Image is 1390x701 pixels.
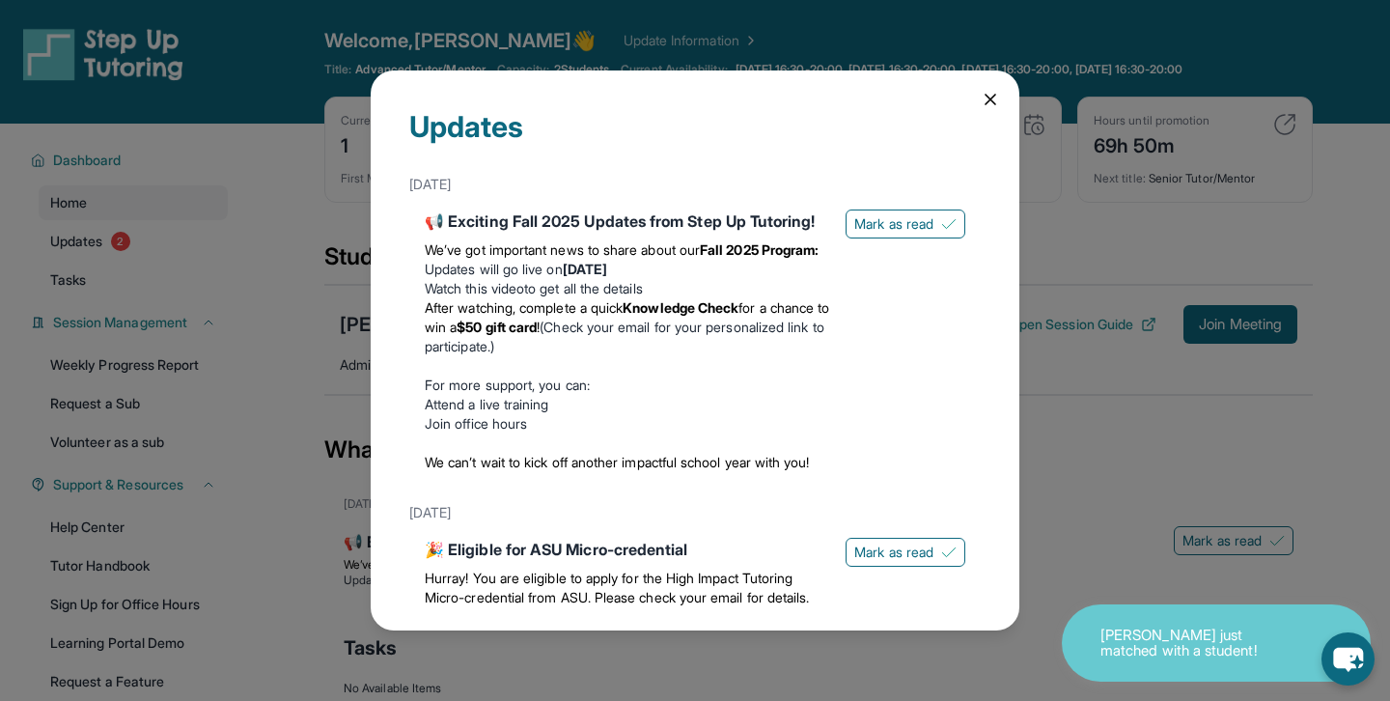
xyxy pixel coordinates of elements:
div: [DATE] [409,495,981,530]
span: We’ve got important news to share about our [425,241,700,258]
div: [DATE] [409,167,981,202]
span: Mark as read [854,214,933,234]
li: Updates will go live on [425,260,830,279]
div: 🎉 Eligible for ASU Micro-credential [425,538,830,561]
strong: Knowledge Check [623,299,738,316]
li: (Check your email for your personalized link to participate.) [425,298,830,356]
strong: Fall 2025 Program: [700,241,819,258]
button: Mark as read [846,210,965,238]
a: Join office hours [425,415,527,432]
img: Mark as read [941,216,957,232]
div: 📢 Exciting Fall 2025 Updates from Step Up Tutoring! [425,210,830,233]
span: After watching, complete a quick [425,299,623,316]
p: For more support, you can: [425,376,830,395]
span: Hurray! You are eligible to apply for the High Impact Tutoring Micro-credential from ASU. Please ... [425,570,809,605]
div: Updates [409,109,981,167]
div: [DATE] [409,631,981,665]
p: [PERSON_NAME] just matched with a student! [1100,628,1293,659]
strong: $50 gift card [457,319,537,335]
a: Watch this video [425,280,524,296]
span: ! [537,319,540,335]
button: Mark as read [846,538,965,567]
span: Mark as read [854,543,933,562]
span: We can’t wait to kick off another impactful school year with you! [425,454,810,470]
a: Attend a live training [425,396,549,412]
img: Mark as read [941,545,957,560]
li: to get all the details [425,279,830,298]
button: chat-button [1321,632,1375,686]
strong: [DATE] [563,261,607,277]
